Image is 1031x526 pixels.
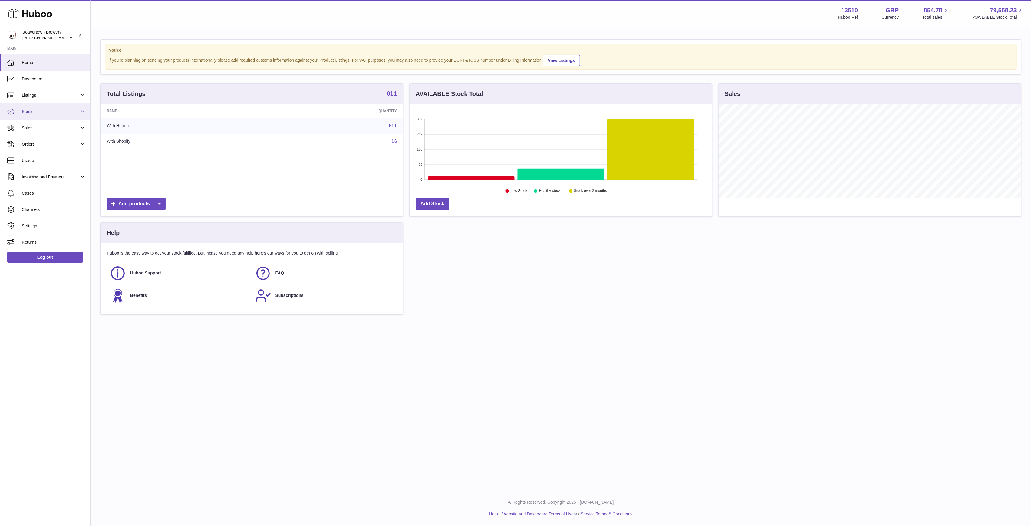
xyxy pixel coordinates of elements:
strong: 811 [387,90,397,96]
text: 0 [420,178,422,181]
span: 854.78 [924,6,942,15]
img: Matthew.McCormack@beavertownbrewery.co.uk [7,31,16,40]
li: and [500,511,633,517]
span: Usage [22,158,86,164]
a: 811 [389,123,397,128]
text: Healthy stock [539,189,561,193]
h3: Help [107,229,120,237]
span: AVAILABLE Stock Total [973,15,1024,20]
a: Log out [7,252,83,263]
strong: Notice [108,47,1013,53]
text: 332 [417,117,422,121]
th: Name [101,104,264,118]
text: Low Stock [511,189,527,193]
a: 79,558.23 AVAILABLE Stock Total [973,6,1024,20]
a: Benefits [110,287,249,304]
div: Beavertown Brewery [22,29,77,41]
h3: AVAILABLE Stock Total [416,90,483,98]
a: Add Stock [416,198,449,210]
p: All Rights Reserved. Copyright 2025 - [DOMAIN_NAME] [95,499,1026,505]
span: Stock [22,109,79,115]
a: 16 [391,139,397,144]
td: With Shopify [101,134,264,149]
span: Huboo Support [130,270,161,276]
span: Cases [22,190,86,196]
div: Currency [882,15,899,20]
a: Subscriptions [255,287,394,304]
a: Huboo Support [110,265,249,281]
a: Add products [107,198,166,210]
text: 83 [419,163,422,166]
span: Orders [22,141,79,147]
span: Benefits [130,293,147,298]
span: [PERSON_NAME][EMAIL_ADDRESS][PERSON_NAME][DOMAIN_NAME] [22,35,153,40]
text: Stock over 2 months [574,189,607,193]
span: Settings [22,223,86,229]
td: With Huboo [101,118,264,134]
a: Help [489,511,498,516]
h3: Sales [725,90,740,98]
a: 854.78 Total sales [922,6,949,20]
span: Invoicing and Payments [22,174,79,180]
p: Huboo is the easy way to get your stock fulfilled. But incase you need any help here's our ways f... [107,250,397,256]
a: Service Terms & Conditions [581,511,633,516]
text: 249 [417,132,422,136]
a: Website and Dashboard Terms of Use [502,511,574,516]
a: View Listings [543,55,580,66]
strong: GBP [886,6,899,15]
text: 166 [417,148,422,151]
span: Dashboard [22,76,86,82]
span: Home [22,60,86,66]
strong: 13510 [841,6,858,15]
span: Subscriptions [275,293,304,298]
div: If you're planning on sending your products internationally please add required customs informati... [108,54,1013,66]
span: Total sales [922,15,949,20]
a: 811 [387,90,397,98]
a: FAQ [255,265,394,281]
span: Sales [22,125,79,131]
th: Quantity [264,104,403,118]
span: Listings [22,93,79,98]
span: FAQ [275,270,284,276]
h3: Total Listings [107,90,146,98]
span: Returns [22,239,86,245]
span: 79,558.23 [990,6,1017,15]
div: Huboo Ref [838,15,858,20]
span: Channels [22,207,86,213]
